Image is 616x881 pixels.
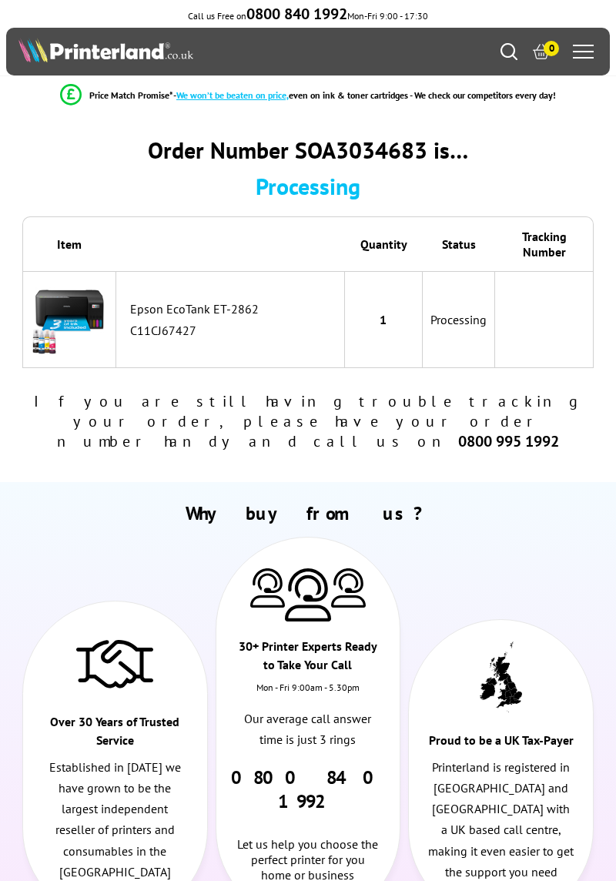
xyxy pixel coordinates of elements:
[250,568,285,608] img: Printer Experts
[42,712,189,757] div: Over 30 Years of Trusted Service
[31,280,108,357] img: Epson EcoTank ET-2862
[246,10,347,22] a: 0800 840 1992
[246,4,347,24] b: 0800 840 1992
[8,82,608,109] li: modal_Promise
[495,216,594,271] th: Tracking Number
[285,568,331,621] img: Printer Experts
[544,41,559,56] span: 0
[235,637,382,682] div: 30+ Printer Experts Ready to Take Your Call
[130,323,336,338] div: C11CJ67427
[235,708,382,750] p: Our average call answer time is just 3 rings
[345,216,423,271] th: Quantity
[500,43,517,60] a: Search
[18,501,598,525] h2: Why buy from us?
[89,89,173,101] span: Price Match Promise*
[423,216,495,271] th: Status
[216,682,400,708] div: Mon - Fri 9:00am - 5.30pm
[173,89,556,101] div: - even on ink & toner cartridges - We check our competitors every day!
[458,431,559,451] b: 0800 995 1992
[423,271,495,368] td: Processing
[231,765,385,813] a: 0800 840 1992
[22,135,594,165] div: Order Number SOA3034683 is…
[18,38,193,62] img: Printerland Logo
[22,216,116,271] th: Item
[345,271,423,368] td: 1
[331,568,366,608] img: Printer Experts
[22,391,594,451] div: If you are still having trouble tracking your order, please have your order number handy and call...
[18,38,308,65] a: Printerland Logo
[76,632,153,694] img: Trusted Service
[22,171,594,201] div: Processing
[533,43,550,60] a: 0
[427,731,574,757] div: Proud to be a UK Tax-Payer
[480,641,522,712] img: UK tax payer
[130,301,336,317] div: Epson EcoTank ET-2862
[176,89,289,101] span: We won’t be beaten on price,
